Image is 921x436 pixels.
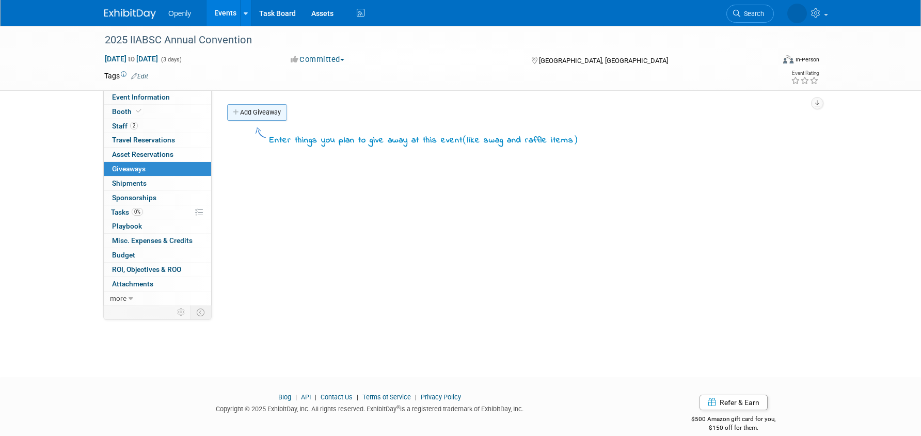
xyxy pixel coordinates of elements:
[112,93,170,101] span: Event Information
[104,9,156,19] img: ExhibitDay
[104,263,211,277] a: ROI, Objectives & ROO
[104,119,211,133] a: Staff2
[101,31,758,50] div: 2025 IIABSC Annual Convention
[104,248,211,262] a: Budget
[700,395,768,410] a: Refer & Earn
[104,205,211,219] a: Tasks0%
[160,56,182,63] span: (3 days)
[112,136,175,144] span: Travel Reservations
[354,393,361,401] span: |
[112,107,144,116] span: Booth
[795,56,819,63] div: In-Person
[726,5,774,23] a: Search
[136,108,141,114] i: Booth reservation complete
[131,73,148,80] a: Edit
[172,305,190,319] td: Personalize Event Tab Strip
[168,9,191,18] span: Openly
[104,402,635,414] div: Copyright © 2025 ExhibitDay, Inc. All rights reserved. ExhibitDay is a registered trademark of Ex...
[104,90,211,104] a: Event Information
[104,133,211,147] a: Travel Reservations
[190,305,212,319] td: Toggle Event Tabs
[112,165,146,173] span: Giveaways
[104,71,148,81] td: Tags
[104,234,211,248] a: Misc. Expenses & Credits
[104,277,211,291] a: Attachments
[111,208,143,216] span: Tasks
[312,393,319,401] span: |
[104,105,211,119] a: Booth
[104,191,211,205] a: Sponsorships
[110,294,126,302] span: more
[287,54,348,65] button: Committed
[112,122,138,130] span: Staff
[112,222,142,230] span: Playbook
[278,393,291,401] a: Blog
[463,134,467,144] span: (
[130,122,138,130] span: 2
[269,133,578,147] div: Enter things you plan to give away at this event like swag and raffle items
[227,104,287,121] a: Add Giveaway
[791,71,819,76] div: Event Rating
[104,54,158,63] span: [DATE] [DATE]
[104,219,211,233] a: Playbook
[112,236,193,245] span: Misc. Expenses & Credits
[713,54,819,69] div: Event Format
[126,55,136,63] span: to
[104,148,211,162] a: Asset Reservations
[104,292,211,305] a: more
[650,408,817,432] div: $500 Amazon gift card for you,
[104,176,211,190] a: Shipments
[293,393,299,401] span: |
[132,208,143,216] span: 0%
[574,134,578,144] span: )
[650,424,817,432] div: $150 off for them.
[362,393,411,401] a: Terms of Service
[112,251,135,259] span: Budget
[421,393,461,401] a: Privacy Policy
[104,162,211,176] a: Giveaways
[412,393,419,401] span: |
[783,55,793,63] img: Format-Inperson.png
[740,10,764,18] span: Search
[301,393,311,401] a: API
[321,393,353,401] a: Contact Us
[112,280,153,288] span: Attachments
[112,265,181,273] span: ROI, Objectives & ROO
[539,57,668,64] span: [GEOGRAPHIC_DATA], [GEOGRAPHIC_DATA]
[112,193,156,202] span: Sponsorships
[112,179,147,187] span: Shipments
[787,4,807,23] img: Mason Lemocks
[112,150,173,158] span: Asset Reservations
[396,405,400,410] sup: ®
